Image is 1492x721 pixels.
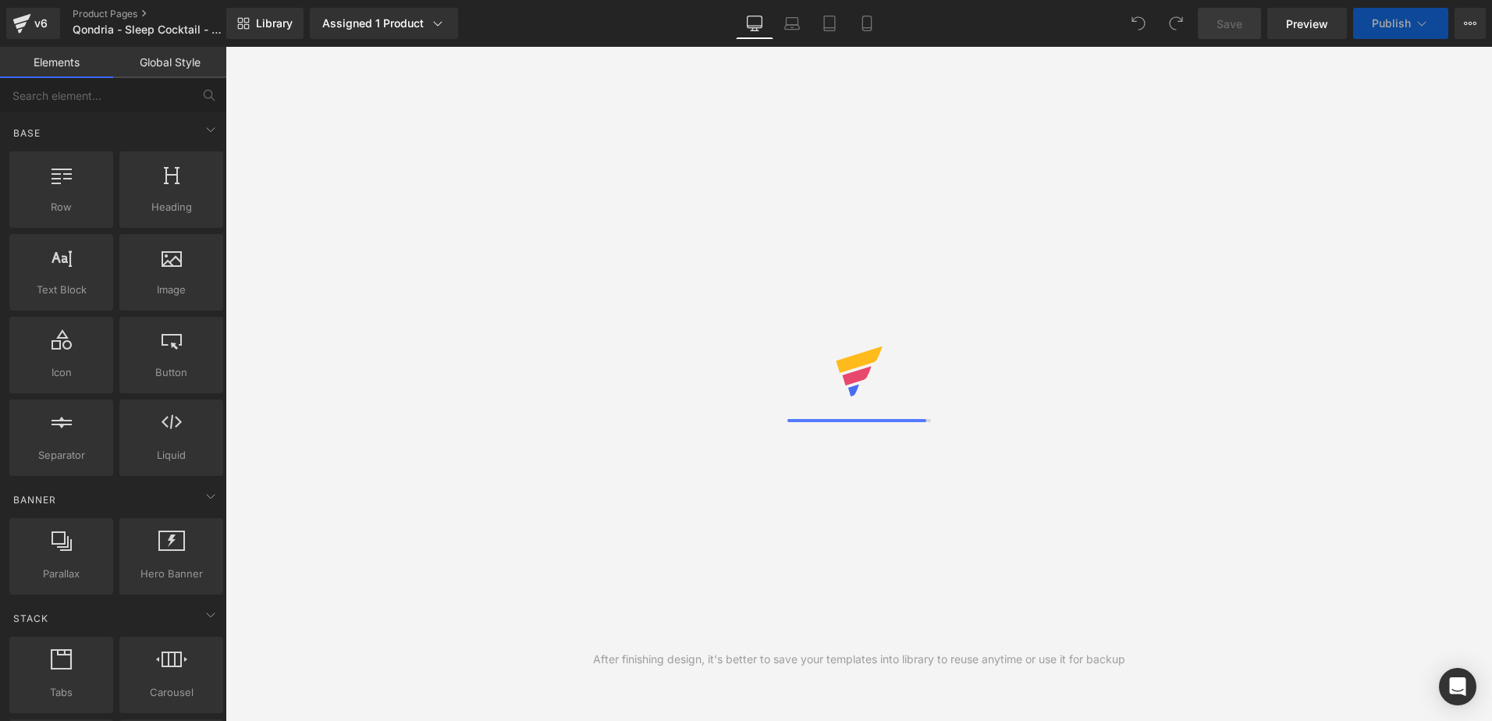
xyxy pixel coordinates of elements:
span: Text Block [14,282,108,298]
div: Open Intercom Messenger [1439,668,1476,705]
span: Hero Banner [124,566,218,582]
button: Undo [1123,8,1154,39]
span: Button [124,364,218,381]
span: Carousel [124,684,218,701]
span: Save [1217,16,1242,32]
button: Redo [1160,8,1192,39]
span: Image [124,282,218,298]
a: Mobile [848,8,886,39]
span: Separator [14,447,108,463]
span: Library [256,16,293,30]
span: Qondria - Sleep Cocktail - Special Offer [73,23,222,36]
span: Row [14,199,108,215]
span: Liquid [124,447,218,463]
span: Stack [12,611,50,626]
span: Base [12,126,42,140]
span: Banner [12,492,58,507]
a: v6 [6,8,60,39]
span: Publish [1372,17,1411,30]
div: Assigned 1 Product [322,16,446,31]
div: v6 [31,13,51,34]
a: Desktop [736,8,773,39]
a: New Library [226,8,304,39]
button: Publish [1353,8,1448,39]
span: Preview [1286,16,1328,32]
span: Parallax [14,566,108,582]
div: After finishing design, it's better to save your templates into library to reuse anytime or use i... [593,651,1125,668]
a: Tablet [811,8,848,39]
span: Icon [14,364,108,381]
a: Laptop [773,8,811,39]
a: Preview [1267,8,1347,39]
button: More [1455,8,1486,39]
span: Tabs [14,684,108,701]
a: Product Pages [73,8,252,20]
a: Global Style [113,47,226,78]
span: Heading [124,199,218,215]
